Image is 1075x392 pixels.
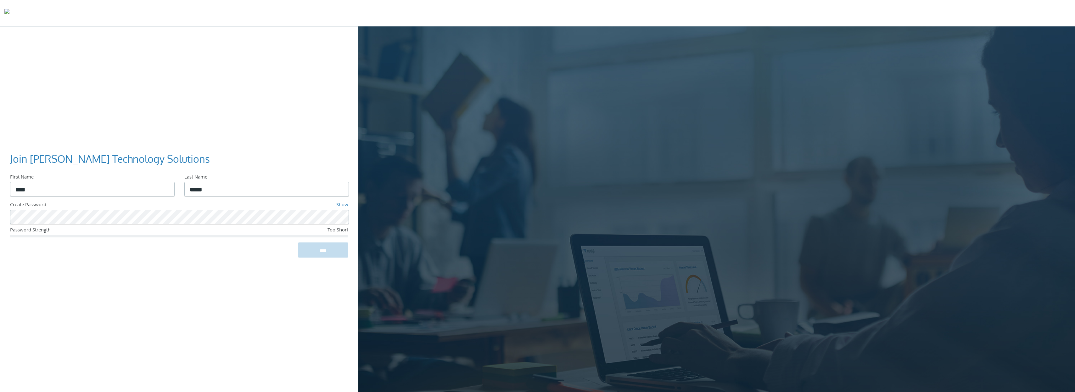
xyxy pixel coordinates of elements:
[184,174,348,182] div: Last Name
[10,174,174,182] div: First Name
[4,7,9,19] img: todyl-logo-dark.svg
[10,152,343,166] h3: Join [PERSON_NAME] Technology Solutions
[10,202,231,210] div: Create Password
[336,201,348,209] a: Show
[236,227,348,235] div: Too Short
[10,227,236,235] div: Password Strength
